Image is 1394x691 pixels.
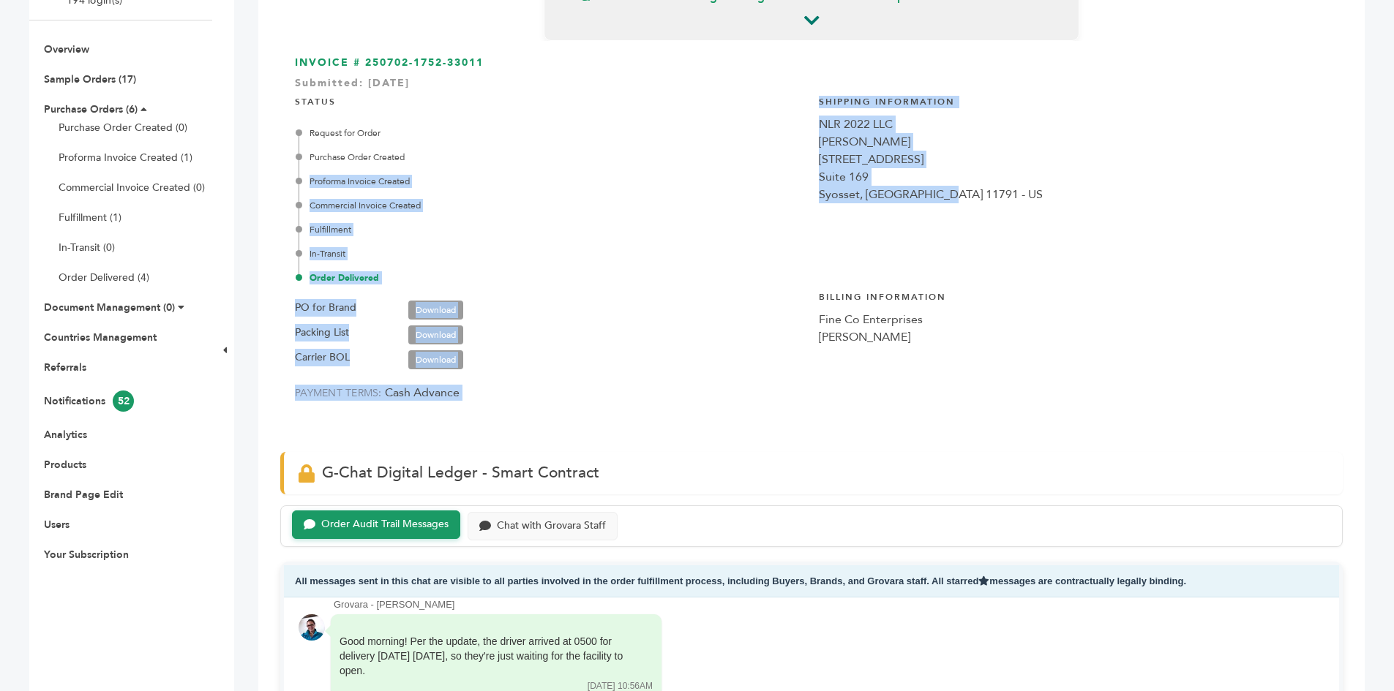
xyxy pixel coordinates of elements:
[340,635,632,678] div: Good morning! Per the update, the driver arrived at 0500 for delivery [DATE] [DATE], so they're j...
[295,85,804,116] h4: STATUS
[44,72,136,86] a: Sample Orders (17)
[59,181,205,195] a: Commercial Invoice Created (0)
[44,518,70,532] a: Users
[44,360,86,374] a: Referrals
[44,548,129,562] a: Your Subscription
[299,151,804,164] div: Purchase Order Created
[299,175,804,188] div: Proforma Invoice Created
[44,42,89,56] a: Overview
[44,301,175,314] a: Document Management (0)
[321,518,449,531] div: Order Audit Trail Messages
[284,565,1339,598] div: All messages sent in this chat are visible to all parties involved in the order fulfillment proce...
[819,151,1328,168] div: [STREET_ADDRESS]
[44,102,138,116] a: Purchase Orders (6)
[299,199,804,212] div: Commercial Invoice Created
[295,299,356,317] label: PO for Brand
[295,386,382,400] label: PAYMENT TERMS:
[322,462,599,483] span: G-Chat Digital Ledger - Smart Contract
[44,394,134,408] a: Notifications52
[819,280,1328,311] h4: Billing Information
[299,271,804,284] div: Order Delivered
[819,328,1328,346] div: [PERSON_NAME]
[44,428,87,442] a: Analytics
[299,223,804,236] div: Fulfillment
[295,349,350,366] label: Carrier BOL
[59,211,121,224] a: Fulfillment (1)
[44,331,157,344] a: Countries Management
[819,168,1328,186] div: Suite 169
[59,241,115,254] a: In-Transit (0)
[497,520,606,532] div: Chat with Grovara Staff
[299,127,804,140] div: Request for Order
[44,488,123,502] a: Brand Page Edit
[819,311,1328,328] div: Fine Co Enterprises
[59,151,192,165] a: Proforma Invoice Created (1)
[44,458,86,472] a: Products
[408,325,463,344] a: Download
[819,85,1328,116] h4: Shipping Information
[408,301,463,320] a: Download
[295,76,1328,98] div: Submitted: [DATE]
[59,271,149,284] a: Order Delivered (4)
[113,390,134,412] span: 52
[819,186,1328,203] div: Syosset, [GEOGRAPHIC_DATA] 11791 - US
[299,247,804,260] div: In-Transit
[408,350,463,369] a: Download
[819,116,1328,133] div: NLR 2022 LLC
[819,133,1328,151] div: [PERSON_NAME]
[59,121,187,135] a: Purchase Order Created (0)
[385,385,460,401] span: Cash Advance
[334,598,1324,611] div: Grovara - [PERSON_NAME]
[295,324,349,341] label: Packing List
[295,56,1328,70] h3: INVOICE # 250702-1752-33011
